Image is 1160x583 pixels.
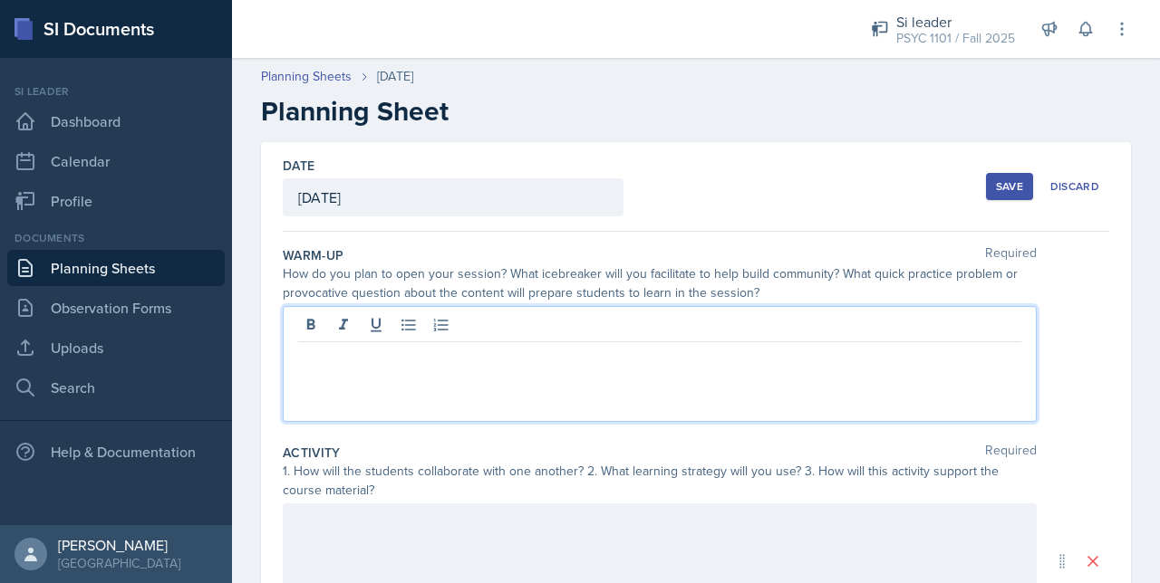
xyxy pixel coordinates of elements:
div: [GEOGRAPHIC_DATA] [58,554,180,572]
label: Activity [283,444,341,462]
div: 1. How will the students collaborate with one another? 2. What learning strategy will you use? 3.... [283,462,1037,500]
div: PSYC 1101 / Fall 2025 [896,29,1015,48]
button: Save [986,173,1033,200]
div: [PERSON_NAME] [58,536,180,554]
a: Profile [7,183,225,219]
a: Planning Sheets [261,67,352,86]
button: Discard [1040,173,1109,200]
div: How do you plan to open your session? What icebreaker will you facilitate to help build community... [283,264,1037,302]
div: [DATE] [377,67,413,86]
div: Help & Documentation [7,434,225,470]
div: Documents [7,230,225,246]
h2: Planning Sheet [261,95,1131,128]
a: Search [7,369,225,406]
div: Si leader [896,11,1015,33]
a: Observation Forms [7,290,225,326]
div: Si leader [7,83,225,100]
a: Uploads [7,330,225,366]
label: Warm-Up [283,246,343,264]
div: Save [996,179,1023,194]
a: Calendar [7,143,225,179]
div: Discard [1050,179,1099,194]
span: Required [985,246,1037,264]
a: Planning Sheets [7,250,225,286]
a: Dashboard [7,103,225,139]
span: Required [985,444,1037,462]
label: Date [283,157,314,175]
